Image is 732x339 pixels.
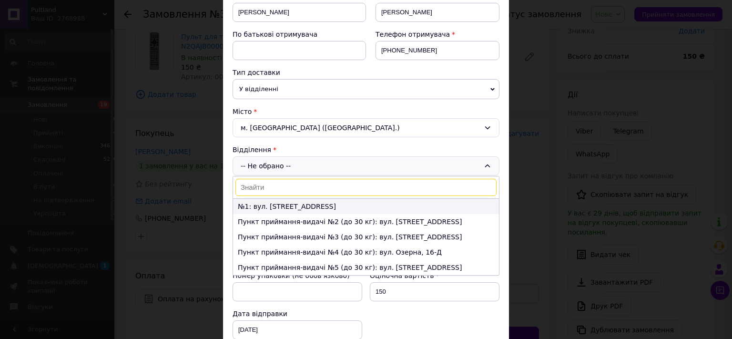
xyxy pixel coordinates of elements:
div: Місто [233,107,499,116]
li: Пункт приймання-видачі №4 (до 30 кг): вул. Озерна, 16-Д [233,245,499,260]
li: Пункт приймання-видачі №2 (до 30 кг): вул. [STREET_ADDRESS] [233,214,499,229]
li: Пункт приймання-видачі №3 (до 30 кг): вул. [STREET_ADDRESS] [233,229,499,245]
div: Номер упаковки (не обов'язково) [233,271,362,280]
div: Оціночна вартість [370,271,499,280]
span: У відділенні [233,79,499,99]
span: По батькові отримувача [233,31,317,38]
span: Телефон отримувача [376,31,450,38]
input: +380 [376,41,499,60]
li: №1: вул. [STREET_ADDRESS] [233,199,499,214]
div: м. [GEOGRAPHIC_DATA] ([GEOGRAPHIC_DATA].) [233,118,499,137]
li: Пункт приймання-видачі №5 (до 30 кг): вул. [STREET_ADDRESS] [233,260,499,275]
span: Тип доставки [233,69,280,76]
div: Відділення [233,145,499,154]
div: -- Не обрано -- [233,156,499,175]
div: Дата відправки [233,309,362,318]
input: Знайти [235,179,497,196]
